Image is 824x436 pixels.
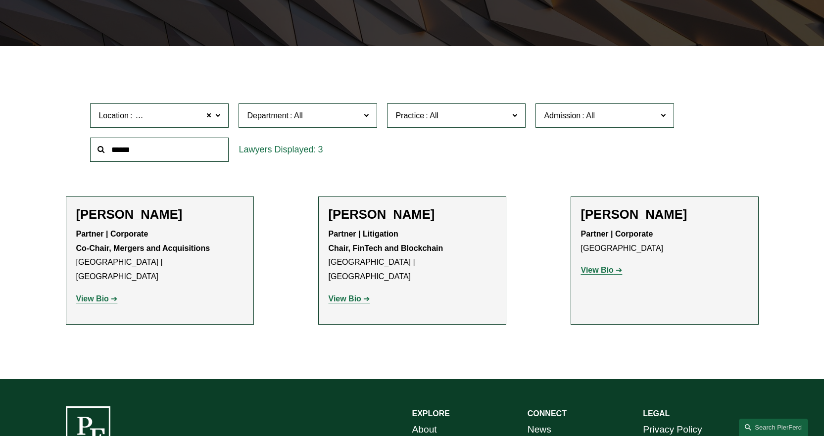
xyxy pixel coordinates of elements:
strong: Partner | Corporate [76,230,148,238]
span: Admission [544,111,581,120]
a: Search this site [739,419,808,436]
h2: [PERSON_NAME] [329,207,496,222]
strong: Co-Chair, Mergers and Acquisitions [76,244,210,252]
strong: LEGAL [643,409,670,418]
a: View Bio [76,294,118,303]
p: [GEOGRAPHIC_DATA] | [GEOGRAPHIC_DATA] [329,227,496,284]
strong: View Bio [581,266,614,274]
p: [GEOGRAPHIC_DATA] [581,227,748,256]
strong: Partner | Litigation Chair, FinTech and Blockchain [329,230,443,252]
strong: View Bio [76,294,109,303]
strong: CONNECT [528,409,567,418]
span: Practice [395,111,424,120]
a: View Bio [581,266,623,274]
h2: [PERSON_NAME] [581,207,748,222]
span: 3 [318,145,323,154]
span: [GEOGRAPHIC_DATA] [134,109,216,122]
a: View Bio [329,294,370,303]
strong: View Bio [329,294,361,303]
span: Location [98,111,129,120]
strong: EXPLORE [412,409,450,418]
strong: Partner | Corporate [581,230,653,238]
h2: [PERSON_NAME] [76,207,243,222]
p: [GEOGRAPHIC_DATA] | [GEOGRAPHIC_DATA] [76,227,243,284]
span: Department [247,111,289,120]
